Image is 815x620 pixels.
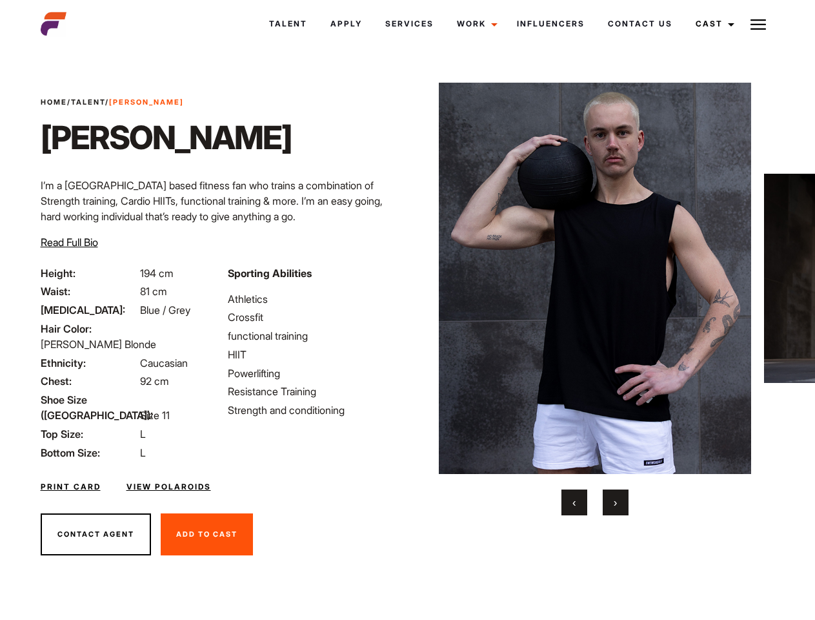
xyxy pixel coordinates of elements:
[161,513,253,556] button: Add To Cast
[41,234,98,250] button: Read Full Bio
[505,6,596,41] a: Influencers
[41,284,137,299] span: Waist:
[41,302,137,318] span: [MEDICAL_DATA]:
[228,291,399,307] li: Athletics
[41,426,137,442] span: Top Size:
[257,6,319,41] a: Talent
[572,496,576,509] span: Previous
[41,97,184,108] span: / /
[228,347,399,362] li: HIIT
[614,496,617,509] span: Next
[596,6,684,41] a: Contact Us
[41,178,400,224] p: I’m a [GEOGRAPHIC_DATA] based fitness fan who trains a combination of Strength training, Cardio H...
[228,384,399,399] li: Resistance Training
[41,392,137,423] span: Shoe Size ([GEOGRAPHIC_DATA]):
[41,98,67,107] a: Home
[176,530,237,539] span: Add To Cast
[41,236,98,249] span: Read Full Bio
[71,98,105,107] a: Talent
[41,118,292,157] h1: [PERSON_NAME]
[109,98,184,107] strong: [PERSON_NAME]
[228,328,399,344] li: functional training
[41,373,137,389] span: Chest:
[41,445,137,460] span: Bottom Size:
[684,6,742,41] a: Cast
[140,375,169,387] span: 92 cm
[41,338,156,351] span: [PERSON_NAME] Blonde
[126,481,211,493] a: View Polaroids
[319,6,374,41] a: Apply
[228,366,399,381] li: Powerlifting
[140,356,188,369] span: Caucasian
[140,446,146,459] span: L
[140,267,174,280] span: 194 cm
[228,267,312,280] strong: Sporting Abilities
[140,285,167,298] span: 81 cm
[750,17,766,32] img: Burger icon
[41,481,101,493] a: Print Card
[228,402,399,418] li: Strength and conditioning
[41,513,151,556] button: Contact Agent
[140,428,146,440] span: L
[228,309,399,325] li: Crossfit
[374,6,445,41] a: Services
[41,355,137,371] span: Ethnicity:
[41,265,137,281] span: Height:
[140,409,170,422] span: Size 11
[140,304,190,316] span: Blue / Grey
[41,11,66,37] img: cropped-aefm-brand-fav-22-square.png
[445,6,505,41] a: Work
[41,321,137,336] span: Hair Color:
